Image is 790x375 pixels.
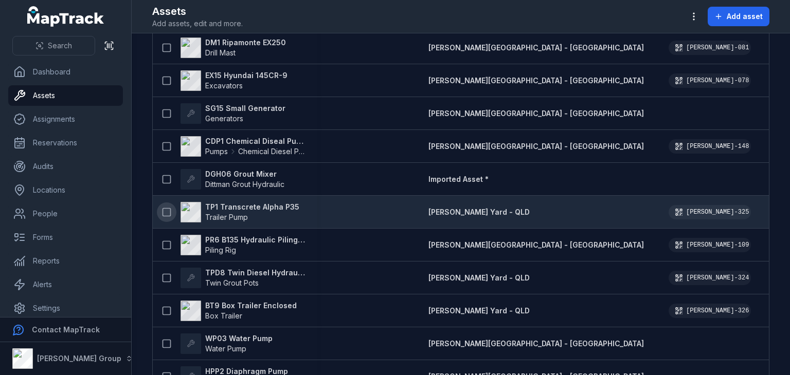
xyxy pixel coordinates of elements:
a: CDP1 Chemical Diseal PumpPumpsChemical Diesel Pump [181,136,305,157]
strong: TPD8 Twin Diesel Hydraulic Grout Pot [205,268,305,278]
a: Audits [8,156,123,177]
span: Add asset [727,11,763,22]
span: [PERSON_NAME][GEOGRAPHIC_DATA] - [GEOGRAPHIC_DATA] [428,142,644,151]
div: [PERSON_NAME]-148 [669,139,751,154]
a: PR6 B135 Hydraulic Piling RigPiling Rig [181,235,305,255]
span: Pumps [205,146,228,157]
a: [PERSON_NAME] Yard - QLD [428,306,530,316]
strong: [PERSON_NAME] Group [37,354,121,363]
a: Locations [8,180,123,200]
span: Water Pump [205,344,246,353]
a: BT9 Box Trailer EnclosedBox Trailer [181,301,297,321]
span: Excavators [205,81,243,90]
div: [PERSON_NAME]-078 [669,73,751,88]
a: Dashboard [8,62,123,82]
span: [PERSON_NAME] Yard - QLD [428,273,530,282]
a: Assignments [8,109,123,129]
span: Chemical Diesel Pump [238,146,305,157]
a: Forms [8,227,123,248]
a: Alerts [8,274,123,295]
span: Box Trailer [205,311,242,320]
span: Twin Grout Pots [205,278,259,287]
span: [PERSON_NAME][GEOGRAPHIC_DATA] - [GEOGRAPHIC_DATA] [428,76,644,85]
span: Trailer Pump [205,213,248,221]
a: [PERSON_NAME][GEOGRAPHIC_DATA] - [GEOGRAPHIC_DATA] [428,240,644,250]
a: [PERSON_NAME][GEOGRAPHIC_DATA] - [GEOGRAPHIC_DATA] [428,339,644,349]
h2: Assets [152,4,243,18]
a: Settings [8,298,123,318]
span: [PERSON_NAME] Yard - QLD [428,306,530,315]
span: [PERSON_NAME][GEOGRAPHIC_DATA] - [GEOGRAPHIC_DATA] [428,339,644,348]
a: Imported Asset * [428,174,489,184]
span: Add assets, edit and more. [152,18,243,29]
a: [PERSON_NAME][GEOGRAPHIC_DATA] - [GEOGRAPHIC_DATA] [428,108,644,119]
strong: PR6 B135 Hydraulic Piling Rig [205,235,305,245]
a: TP1 Transcrete Alpha P35Trailer Pump [181,202,299,222]
div: [PERSON_NAME]-325 [669,205,751,219]
a: [PERSON_NAME][GEOGRAPHIC_DATA] - [GEOGRAPHIC_DATA] [428,141,644,152]
span: Generators [205,114,243,123]
div: [PERSON_NAME]-326 [669,304,751,318]
a: Reports [8,251,123,271]
strong: DGH06 Grout Mixer [205,169,284,179]
span: Search [48,41,72,51]
a: DGH06 Grout MixerDittman Grout Hydraulic [181,169,284,190]
button: Search [12,36,95,55]
span: [PERSON_NAME][GEOGRAPHIC_DATA] - [GEOGRAPHIC_DATA] [428,43,644,52]
strong: Contact MapTrack [32,325,100,334]
a: DM1 Ripamonte EX250Drill Mast [181,38,286,58]
strong: WP03 Water Pump [205,333,273,344]
div: [PERSON_NAME]-109 [669,238,751,252]
strong: SG15 Small Generator [205,103,285,114]
a: Reservations [8,133,123,153]
a: [PERSON_NAME] Yard - QLD [428,207,530,217]
button: Add asset [708,7,769,26]
strong: BT9 Box Trailer Enclosed [205,301,297,311]
span: Imported Asset * [428,175,489,183]
strong: TP1 Transcrete Alpha P35 [205,202,299,212]
span: Dittman Grout Hydraulic [205,180,284,189]
span: [PERSON_NAME][GEOGRAPHIC_DATA] - [GEOGRAPHIC_DATA] [428,109,644,118]
a: SG15 Small GeneratorGenerators [181,103,285,124]
strong: DM1 Ripamonte EX250 [205,38,286,48]
span: [PERSON_NAME] Yard - QLD [428,208,530,216]
strong: EX15 Hyundai 145CR-9 [205,70,288,81]
span: Piling Rig [205,246,236,254]
span: Drill Mast [205,48,236,57]
a: [PERSON_NAME][GEOGRAPHIC_DATA] - [GEOGRAPHIC_DATA] [428,76,644,86]
a: EX15 Hyundai 145CR-9Excavators [181,70,288,91]
a: WP03 Water PumpWater Pump [181,333,273,354]
strong: CDP1 Chemical Diseal Pump [205,136,305,146]
span: [PERSON_NAME][GEOGRAPHIC_DATA] - [GEOGRAPHIC_DATA] [428,240,644,249]
div: [PERSON_NAME]-081 [669,41,751,55]
a: MapTrack [27,6,104,27]
a: [PERSON_NAME][GEOGRAPHIC_DATA] - [GEOGRAPHIC_DATA] [428,43,644,53]
a: [PERSON_NAME] Yard - QLD [428,273,530,283]
a: TPD8 Twin Diesel Hydraulic Grout PotTwin Grout Pots [181,268,305,288]
a: People [8,203,123,224]
a: Assets [8,85,123,106]
div: [PERSON_NAME]-324 [669,271,751,285]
